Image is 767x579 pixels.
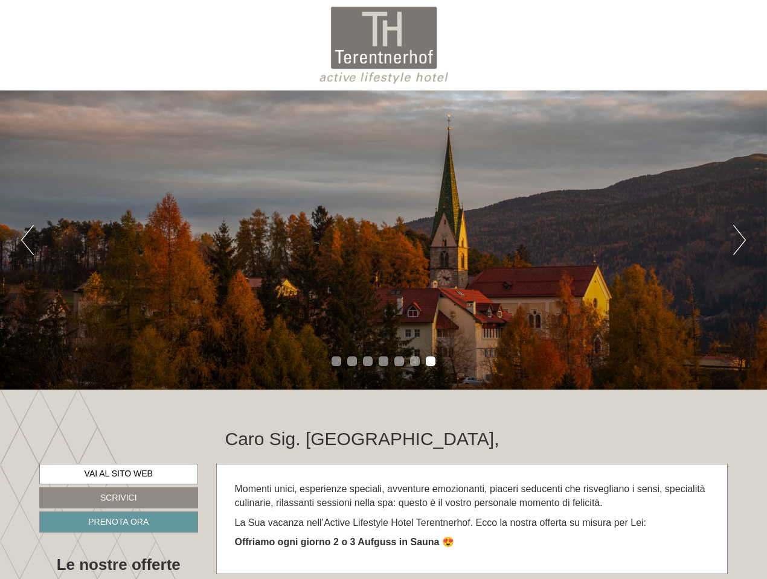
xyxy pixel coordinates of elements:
[39,511,198,533] a: Prenota ora
[39,487,198,508] a: Scrivici
[21,225,34,255] button: Previous
[39,464,198,484] a: Vai al sito web
[733,225,746,255] button: Next
[39,554,198,576] div: Le nostre offerte
[235,537,454,547] strong: Offriamo ogni giorno 2 o 3 Aufguss in Sauna 😍
[225,429,499,449] h1: Caro Sig. [GEOGRAPHIC_DATA],
[235,482,710,510] p: Momenti unici, esperienze speciali, avventure emozionanti, piaceri seducenti che risvegliano i se...
[235,516,710,530] p: La Sua vacanza nell’Active Lifestyle Hotel Terentnerhof. Ecco la nostra offerta su misura per Lei:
